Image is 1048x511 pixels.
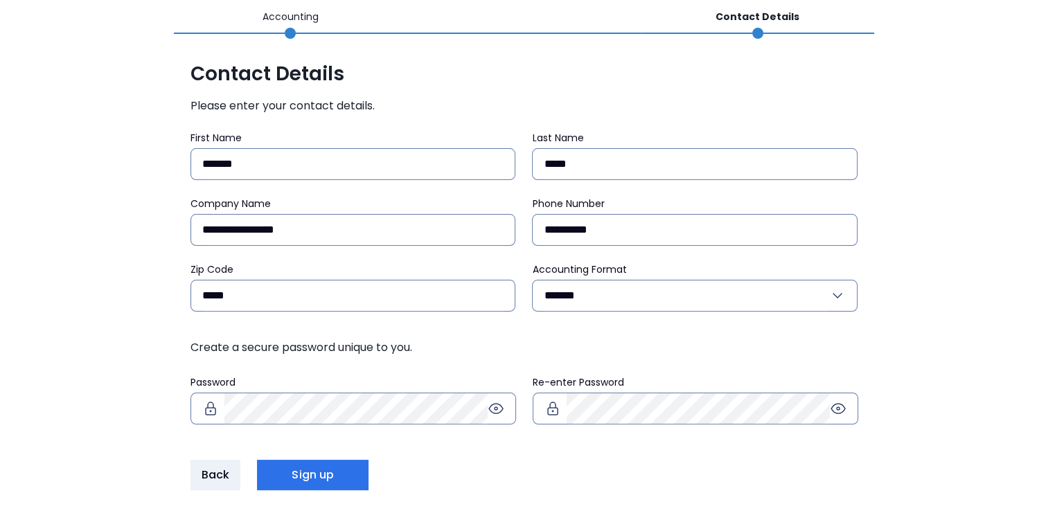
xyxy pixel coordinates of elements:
span: Accounting Format [532,262,626,276]
span: Company Name [190,197,271,210]
span: Last Name [532,131,583,145]
span: Phone Number [532,197,604,210]
button: Sign up [257,460,368,490]
p: Contact Details [716,10,799,24]
span: Create a secure password unique to you. [190,339,858,356]
button: Back [190,460,240,490]
span: Please enter your contact details. [190,98,858,114]
span: Re-enter Password [533,375,624,389]
span: Zip Code [190,262,233,276]
span: Contact Details [190,62,858,87]
span: Back [202,467,229,483]
p: Accounting [263,10,319,24]
span: Password [190,375,236,389]
span: Sign up [292,467,334,483]
span: First Name [190,131,242,145]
